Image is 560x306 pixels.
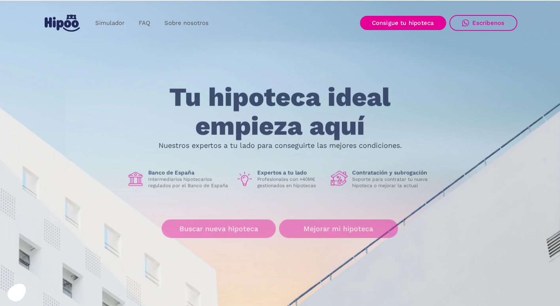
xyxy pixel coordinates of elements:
[449,15,517,31] a: Escríbenos
[472,19,505,26] div: Escríbenos
[360,16,446,30] a: Consigue tu hipoteca
[257,176,324,189] p: Profesionales con +40M€ gestionados en hipotecas
[158,142,402,149] p: Nuestros expertos a tu lado para conseguirte las mejores condiciones.
[130,83,430,140] h1: Tu hipoteca ideal empieza aquí
[88,15,132,31] a: Simulador
[257,169,324,176] h1: Expertos a tu lado
[162,219,276,238] a: Buscar nueva hipoteca
[43,11,82,35] a: home
[148,169,230,176] h1: Banco de España
[157,15,216,31] a: Sobre nosotros
[352,176,434,189] p: Soporte para contratar tu nueva hipoteca o mejorar la actual
[148,176,230,189] p: Intermediarios hipotecarios regulados por el Banco de España
[352,169,434,176] h1: Contratación y subrogación
[279,219,398,238] a: Mejorar mi hipoteca
[132,15,157,31] a: FAQ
